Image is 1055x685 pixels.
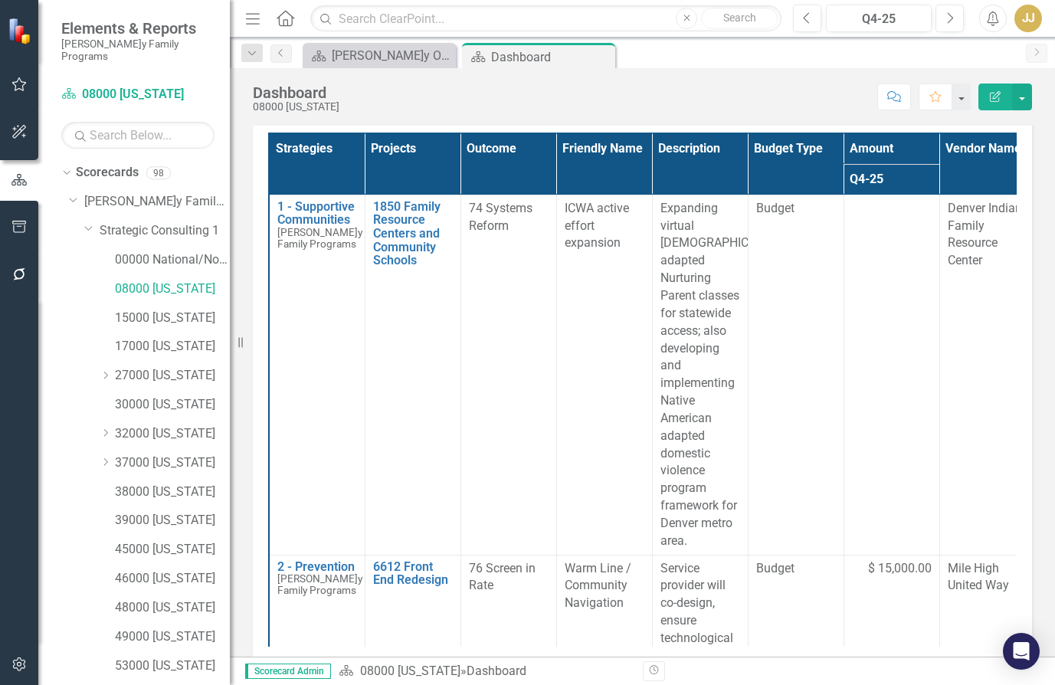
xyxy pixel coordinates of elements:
[115,570,230,588] a: 46000 [US_STATE]
[115,657,230,675] a: 53000 [US_STATE]
[115,628,230,646] a: 49000 [US_STATE]
[491,48,611,67] div: Dashboard
[723,11,756,24] span: Search
[360,664,460,678] a: 08000 [US_STATE]
[115,396,230,414] a: 30000 [US_STATE]
[339,663,631,680] div: »
[748,195,844,555] td: Double-Click to Edit
[844,195,939,555] td: Double-Click to Edit
[115,310,230,327] a: 15000 [US_STATE]
[245,664,331,679] span: Scorecard Admin
[365,195,460,555] td: Double-Click to Edit Right Click for Context Menu
[61,38,215,63] small: [PERSON_NAME]y Family Programs
[277,560,362,574] a: 2 - Prevention
[467,664,526,678] div: Dashboard
[269,195,365,555] td: Double-Click to Edit Right Click for Context Menu
[373,560,453,587] a: 6612 Front End Redesign
[115,599,230,617] a: 48000 [US_STATE]
[948,201,1022,268] span: Denver Indian Family Resource Center
[948,561,1009,593] span: Mile High United Way
[556,195,652,555] td: Double-Click to Edit
[826,5,932,32] button: Q4-25
[831,10,926,28] div: Q4-25
[115,280,230,298] a: 08000 [US_STATE]
[115,251,230,269] a: 00000 National/No Jurisdiction (SC1)
[701,8,778,29] button: Search
[115,367,230,385] a: 27000 [US_STATE]
[277,226,362,250] span: [PERSON_NAME]y Family Programs
[565,561,631,611] span: Warm Line / Community Navigation
[84,193,230,211] a: [PERSON_NAME]y Family Programs
[756,200,836,218] span: Budget
[277,200,362,227] a: 1 - Supportive Communities
[565,201,629,251] span: ICWA active effort expansion
[756,560,836,578] span: Budget
[306,46,452,65] a: [PERSON_NAME]y Overview
[652,195,748,555] td: Double-Click to Edit
[469,201,532,233] span: 74 Systems Reform
[115,483,230,501] a: 38000 [US_STATE]
[115,512,230,529] a: 39000 [US_STATE]
[61,122,215,149] input: Search Below...
[469,561,536,593] span: 76 Screen in Rate
[8,17,34,44] img: ClearPoint Strategy
[76,164,139,182] a: Scorecards
[253,84,339,101] div: Dashboard
[253,101,339,113] div: 08000 [US_STATE]
[277,572,362,596] span: [PERSON_NAME]y Family Programs
[1003,633,1040,670] div: Open Intercom Messenger
[61,19,215,38] span: Elements & Reports
[100,222,230,240] a: Strategic Consulting 1
[1014,5,1042,32] button: JJ
[660,200,740,550] p: Expanding virtual [DEMOGRAPHIC_DATA] adapted Nurturing Parent classes for statewide access; also ...
[460,195,556,555] td: Double-Click to Edit
[868,560,932,578] span: $ 15,000.00
[146,166,171,179] div: 98
[332,46,452,65] div: [PERSON_NAME]y Overview
[115,338,230,356] a: 17000 [US_STATE]
[115,541,230,559] a: 45000 [US_STATE]
[939,195,1035,555] td: Double-Click to Edit
[310,5,781,32] input: Search ClearPoint...
[373,200,453,267] a: 1850 Family Resource Centers and Community Schools
[115,425,230,443] a: 32000 [US_STATE]
[61,86,215,103] a: 08000 [US_STATE]
[115,454,230,472] a: 37000 [US_STATE]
